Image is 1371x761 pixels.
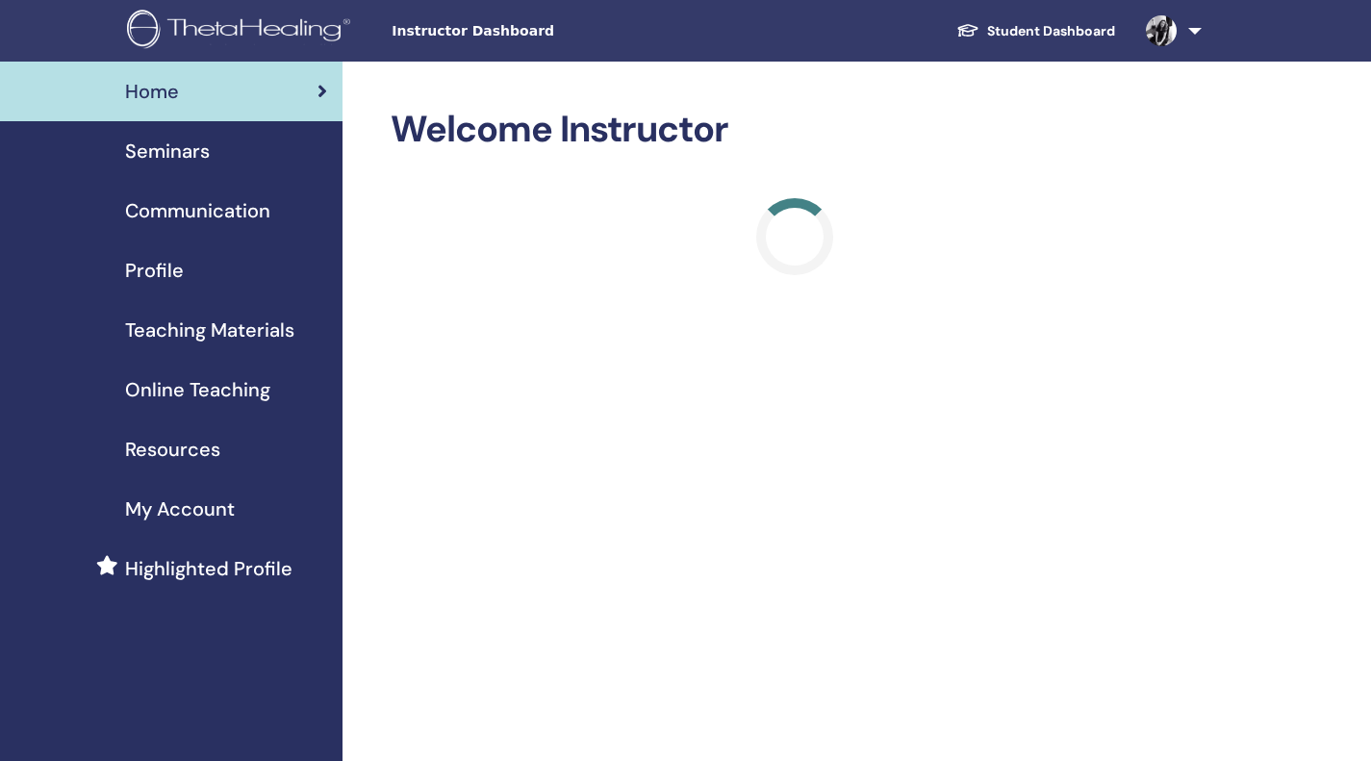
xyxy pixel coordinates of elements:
[127,10,357,53] img: logo.png
[1146,15,1177,46] img: default.jpg
[941,13,1130,49] a: Student Dashboard
[125,435,220,464] span: Resources
[125,554,292,583] span: Highlighted Profile
[125,137,210,165] span: Seminars
[956,22,979,38] img: graduation-cap-white.svg
[391,108,1198,152] h2: Welcome Instructor
[125,375,270,404] span: Online Teaching
[125,316,294,344] span: Teaching Materials
[125,196,270,225] span: Communication
[125,495,235,523] span: My Account
[125,77,179,106] span: Home
[392,21,680,41] span: Instructor Dashboard
[125,256,184,285] span: Profile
